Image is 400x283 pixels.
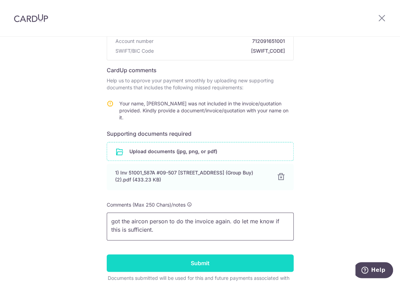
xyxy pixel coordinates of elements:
[156,38,285,45] span: 712091651001
[115,169,269,183] div: 1) Inv 51001_587A #09-507 [STREET_ADDRESS] (Group Buy) (2).pdf (433.23 KB)
[107,77,294,91] p: Help us to approve your payment smoothly by uploading new supporting documents that includes the ...
[107,254,294,272] input: Submit
[119,100,288,120] span: Your name, [PERSON_NAME] was not included in the invoice/quotation provided. Kindly provide a doc...
[115,38,153,45] span: Account number
[355,262,393,280] iframe: Opens a widget where you can find more information
[157,47,285,54] span: [SWIFT_CODE]
[107,129,294,138] h6: Supporting documents required
[107,66,294,74] h6: CardUp comments
[107,202,186,208] span: Comments (Max 250 Chars)/notes
[14,14,48,22] img: CardUp
[107,142,294,161] div: Upload documents (jpg, png, or pdf)
[115,47,154,54] span: SWIFT/BIC Code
